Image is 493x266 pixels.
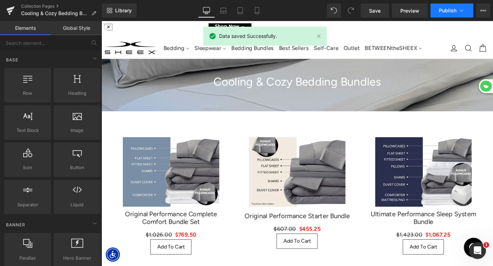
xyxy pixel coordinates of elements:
[56,254,98,262] span: Hero Banner
[6,164,49,171] span: Icon
[219,32,277,40] span: Data saved Successfully.
[198,4,215,18] a: Desktop
[288,201,411,222] a: Ultimate Performance Sleep System Bundle
[80,227,103,237] span: $769.50
[48,228,77,235] span: $1,026.00
[14,201,137,222] a: Original Performance Complete Comfort Bundle Set
[215,221,238,231] span: $455.25
[327,4,341,18] button: Undo
[344,4,358,18] button: Redo
[407,62,425,81] img: jutab.svg
[155,204,269,215] a: Original Performance Starter Bundle
[249,4,265,18] a: Mobile
[228,21,260,38] a: Self-Care
[439,8,456,13] span: Publish
[6,127,49,134] span: Text Block
[51,21,102,35] a: Global Style
[115,7,132,14] span: Library
[56,127,98,134] span: Image
[201,1,204,8] font: X
[400,7,419,14] span: Preview
[98,21,138,38] a: Sleepwear
[232,4,249,18] a: Tablet
[5,246,20,261] div: Accessibility Menu
[56,89,98,97] span: Heading
[283,21,350,38] a: BETWEENtheSHEEX
[102,4,137,18] a: New Library
[369,7,381,14] span: Save
[5,221,26,228] span: Banner
[60,241,90,248] span: Add To Cart
[476,4,490,18] button: More
[320,228,348,235] span: $1,423.00
[484,242,489,248] span: 1
[327,237,372,253] button: Add To Cart
[297,126,401,201] img: Ultimate Performance Sleep System Bundle
[187,222,211,229] span: $607.00
[190,21,228,38] a: Best Sellers
[123,2,156,9] span: Shop Now →
[6,89,49,97] span: Row
[351,227,379,237] span: $1,067.25
[56,164,98,171] span: Button
[197,235,227,242] span: Add To Cart
[190,231,235,247] button: Add To Cart
[64,21,98,38] a: Bedding
[116,2,163,15] div: Shop Now →
[469,242,486,259] iframe: Intercom live chat
[392,4,428,18] a: Preview
[53,237,98,253] button: Add To Cart
[197,1,208,17] div: X
[138,21,190,38] a: Bedding Bundles
[334,241,364,248] span: Add To Cart
[260,21,283,38] a: Outlet
[6,201,49,208] span: Separator
[390,233,418,259] iframe: Gorgias live chat messenger
[6,254,49,262] span: Parallax
[215,4,232,18] a: Laptop
[56,201,98,208] span: Liquid
[5,56,19,63] span: Base
[64,21,350,38] ul: Primary
[160,126,264,201] img: Original Performance Starter Bundle
[21,4,102,9] a: Collection Pages
[21,11,88,16] span: Cooling & Cozy Bedding Bundle Collection Page
[23,126,127,201] img: Original Performance Complete Comfort Bundle Set
[430,4,473,18] button: Publish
